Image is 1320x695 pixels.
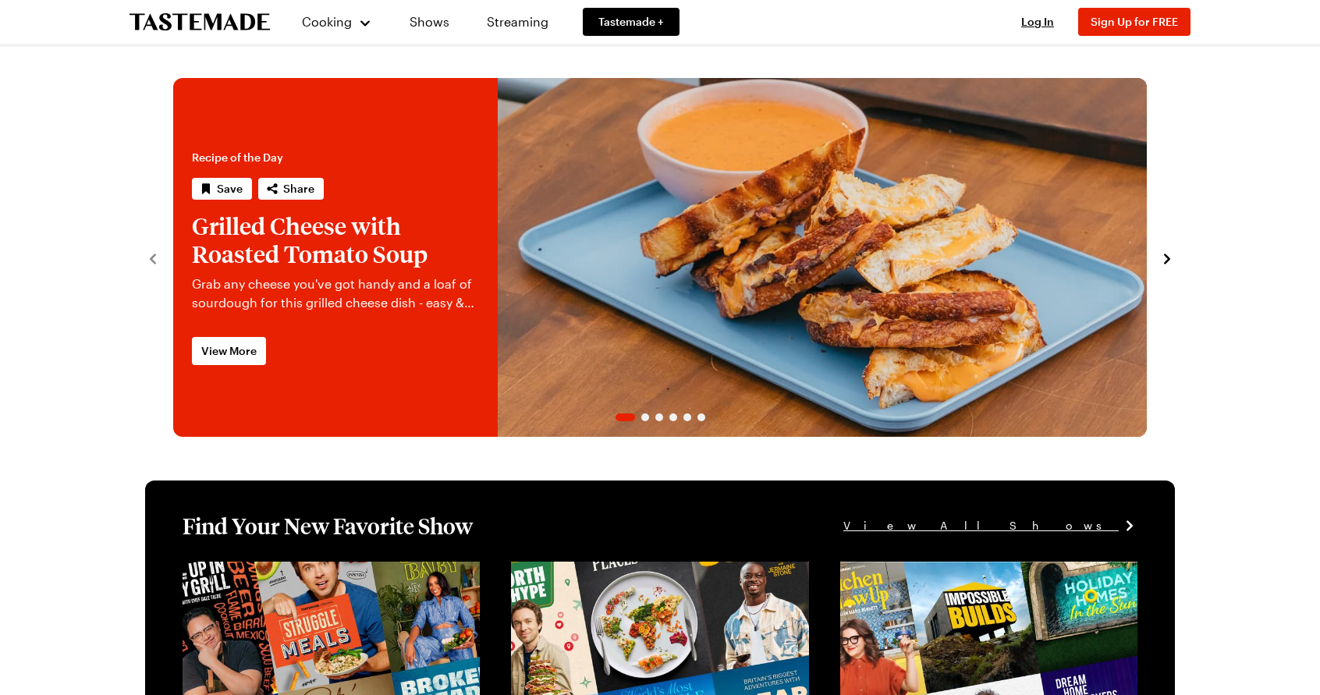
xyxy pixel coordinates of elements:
span: Save [217,181,243,197]
button: navigate to next item [1159,248,1175,267]
span: View More [201,343,257,359]
a: View full content for [object Object] [840,563,1053,578]
button: Share [258,178,324,200]
span: Go to slide 4 [669,413,677,421]
span: Cooking [302,14,352,29]
a: To Tastemade Home Page [130,13,270,31]
span: Tastemade + [598,14,664,30]
div: 1 / 6 [173,78,1147,437]
span: Sign Up for FREE [1091,15,1178,28]
span: Log In [1021,15,1054,28]
span: Go to slide 1 [616,413,635,421]
button: Sign Up for FREE [1078,8,1190,36]
span: Go to slide 5 [683,413,691,421]
a: View More [192,337,266,365]
button: navigate to previous item [145,248,161,267]
a: Tastemade + [583,8,680,36]
span: Go to slide 6 [697,413,705,421]
a: View full content for [object Object] [511,563,724,578]
button: Save recipe [192,178,252,200]
a: View All Shows [843,517,1137,534]
h1: Find Your New Favorite Show [183,512,473,540]
span: View All Shows [843,517,1119,534]
span: Share [283,181,314,197]
span: Go to slide 3 [655,413,663,421]
a: View full content for [object Object] [183,563,396,578]
button: Cooking [301,3,372,41]
span: Go to slide 2 [641,413,649,421]
button: Log In [1006,14,1069,30]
